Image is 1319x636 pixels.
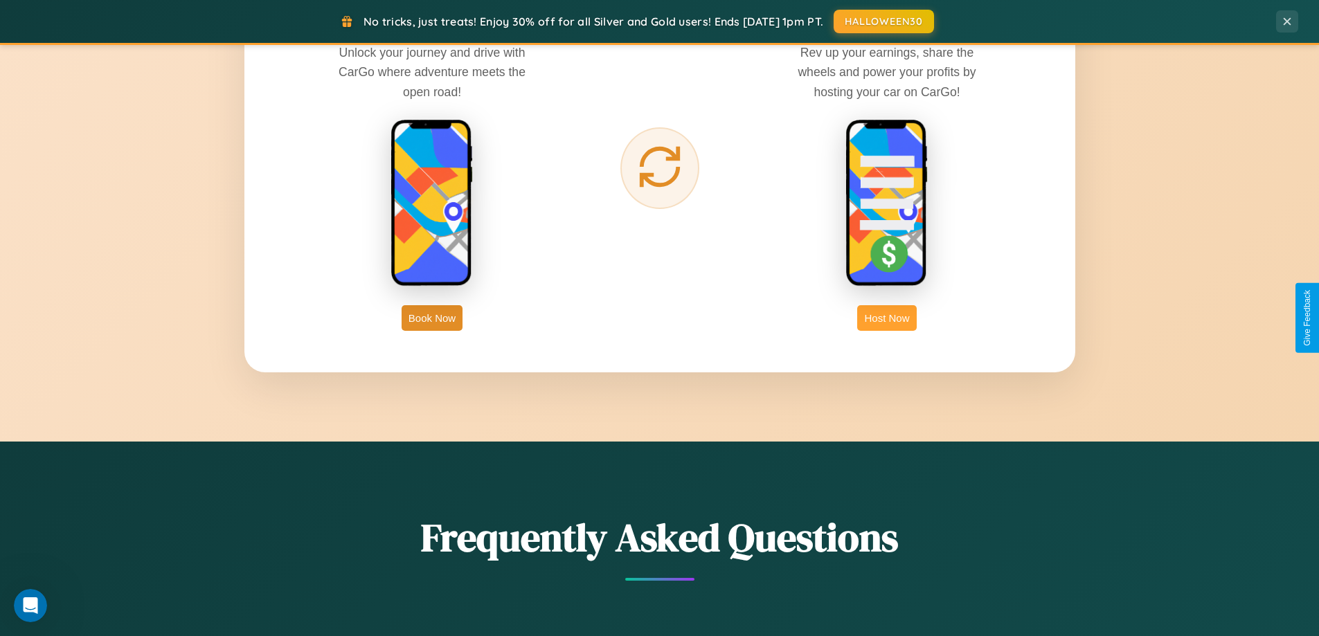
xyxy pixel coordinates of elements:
[834,10,934,33] button: HALLOWEEN30
[402,305,463,331] button: Book Now
[857,305,916,331] button: Host Now
[328,43,536,101] p: Unlock your journey and drive with CarGo where adventure meets the open road!
[845,119,928,288] img: host phone
[364,15,823,28] span: No tricks, just treats! Enjoy 30% off for all Silver and Gold users! Ends [DATE] 1pm PT.
[391,119,474,288] img: rent phone
[14,589,47,622] iframe: Intercom live chat
[783,43,991,101] p: Rev up your earnings, share the wheels and power your profits by hosting your car on CarGo!
[244,511,1075,564] h2: Frequently Asked Questions
[1302,290,1312,346] div: Give Feedback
